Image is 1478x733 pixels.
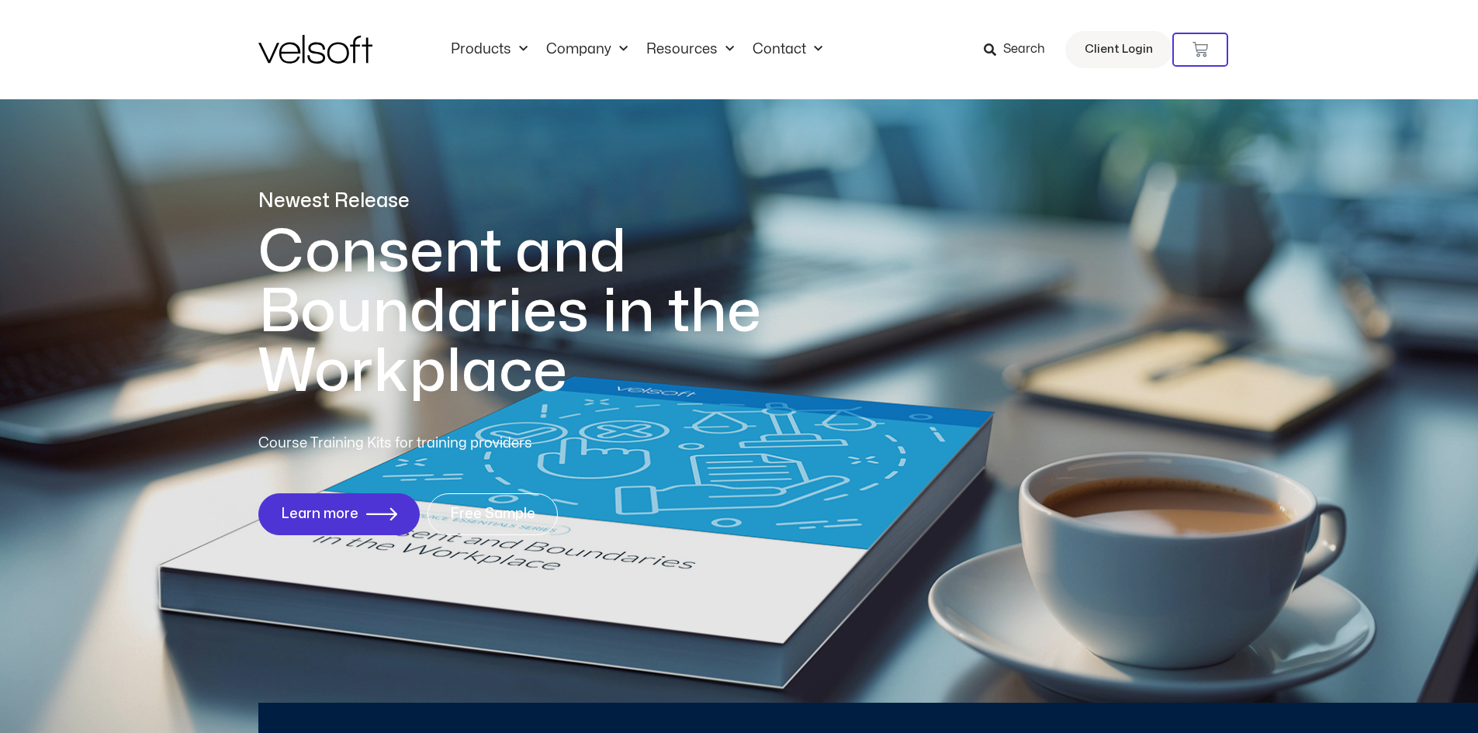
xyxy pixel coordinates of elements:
[258,223,825,402] h1: Consent and Boundaries in the Workplace
[1065,31,1172,68] a: Client Login
[450,507,535,522] span: Free Sample
[258,493,420,535] a: Learn more
[427,493,558,535] a: Free Sample
[441,41,832,58] nav: Menu
[637,41,743,58] a: ResourcesMenu Toggle
[258,433,645,455] p: Course Training Kits for training providers
[441,41,537,58] a: ProductsMenu Toggle
[984,36,1056,63] a: Search
[1085,40,1153,60] span: Client Login
[537,41,637,58] a: CompanyMenu Toggle
[258,188,825,215] p: Newest Release
[1003,40,1045,60] span: Search
[281,507,358,522] span: Learn more
[258,35,372,64] img: Velsoft Training Materials
[743,41,832,58] a: ContactMenu Toggle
